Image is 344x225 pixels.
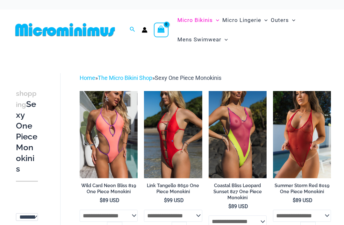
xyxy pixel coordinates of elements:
[164,197,167,203] span: $
[177,32,221,48] span: Mens Swimwear
[209,91,267,178] a: Coastal Bliss Leopard Sunset 827 One Piece Monokini 06Coastal Bliss Leopard Sunset 827 One Piece ...
[164,197,184,203] bdi: 99 USD
[273,183,331,194] h2: Summer Storm Red 8019 One Piece Monokini
[177,12,213,28] span: Micro Bikinis
[80,183,138,197] a: Wild Card Neon Bliss 819 One Piece Monokini
[80,183,138,194] h2: Wild Card Neon Bliss 819 One Piece Monokini
[80,74,95,81] a: Home
[16,89,37,109] span: shopping
[293,197,296,203] span: $
[221,11,269,30] a: Micro LingerieMenu ToggleMenu Toggle
[100,197,103,203] span: $
[293,197,312,203] bdi: 89 USD
[213,12,219,28] span: Menu Toggle
[130,26,135,34] a: Search icon link
[176,11,221,30] a: Micro BikinisMenu ToggleMenu Toggle
[273,91,331,178] a: Summer Storm Red 8019 One Piece 04Summer Storm Red 8019 One Piece 03Summer Storm Red 8019 One Pie...
[209,91,267,178] img: Coastal Bliss Leopard Sunset 827 One Piece Monokini 06
[209,183,267,203] a: Coastal Bliss Leopard Sunset 827 One Piece Monokini
[144,91,202,178] img: Link Tangello 8650 One Piece Monokini 11
[273,91,331,178] img: Summer Storm Red 8019 One Piece 04
[144,91,202,178] a: Link Tangello 8650 One Piece Monokini 11Link Tangello 8650 One Piece Monokini 12Link Tangello 865...
[175,10,331,50] nav: Site Navigation
[16,88,38,174] h3: Sexy One Piece Monokinis
[228,203,248,209] bdi: 89 USD
[13,23,118,37] img: MM SHOP LOGO FLAT
[154,23,168,37] a: View Shopping Cart, empty
[155,74,221,81] span: Sexy One Piece Monokinis
[289,12,295,28] span: Menu Toggle
[80,74,221,81] span: » »
[98,74,152,81] a: The Micro Bikini Shop
[273,183,331,197] a: Summer Storm Red 8019 One Piece Monokini
[222,12,261,28] span: Micro Lingerie
[228,203,231,209] span: $
[142,27,147,33] a: Account icon link
[144,183,202,197] a: Link Tangello 8650 One Piece Monokini
[16,213,38,221] select: wpc-taxonomy-pa_fabric-type-746009
[271,12,289,28] span: Outers
[261,12,268,28] span: Menu Toggle
[269,11,297,30] a: OutersMenu ToggleMenu Toggle
[80,91,138,178] img: Wild Card Neon Bliss 819 One Piece 04
[144,183,202,194] h2: Link Tangello 8650 One Piece Monokini
[80,91,138,178] a: Wild Card Neon Bliss 819 One Piece 04Wild Card Neon Bliss 819 One Piece 05Wild Card Neon Bliss 81...
[221,32,228,48] span: Menu Toggle
[209,183,267,200] h2: Coastal Bliss Leopard Sunset 827 One Piece Monokini
[176,30,229,49] a: Mens SwimwearMenu ToggleMenu Toggle
[100,197,119,203] bdi: 89 USD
